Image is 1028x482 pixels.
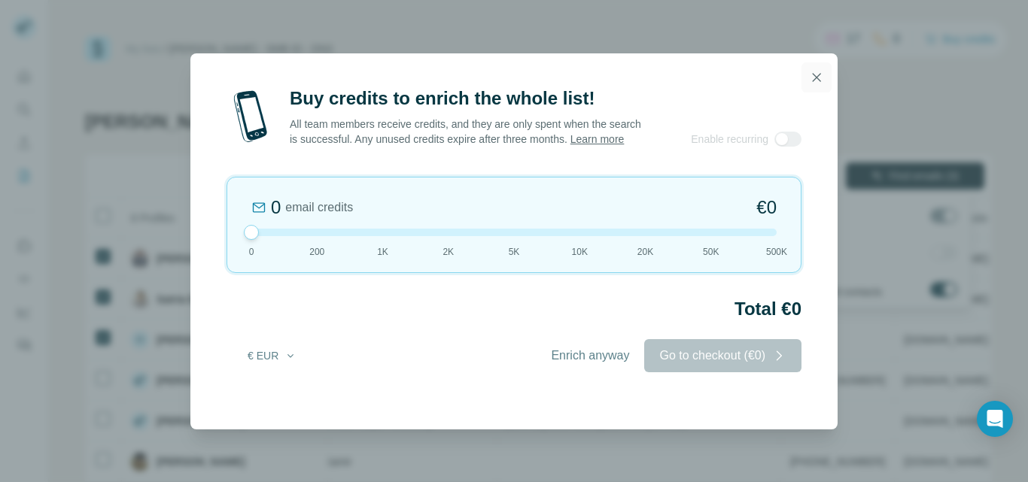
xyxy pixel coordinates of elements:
span: Enable recurring [691,132,768,147]
span: 20K [637,245,653,259]
div: 0 [271,196,281,220]
span: email credits [285,199,353,217]
span: 50K [703,245,719,259]
span: €0 [756,196,777,220]
span: Enrich anyway [551,347,629,365]
img: mobile-phone [227,86,275,147]
div: Open Intercom Messenger [977,401,1013,437]
p: All team members receive credits, and they are only spent when the search is successful. Any unus... [290,117,643,147]
span: 0 [249,245,254,259]
span: 5K [509,245,520,259]
button: Enrich anyway [536,339,644,372]
h2: Total €0 [227,297,801,321]
a: Learn more [570,133,625,145]
span: 1K [377,245,388,259]
span: 500K [766,245,787,259]
span: 2K [443,245,454,259]
button: € EUR [237,342,307,369]
span: 200 [309,245,324,259]
span: 10K [572,245,588,259]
